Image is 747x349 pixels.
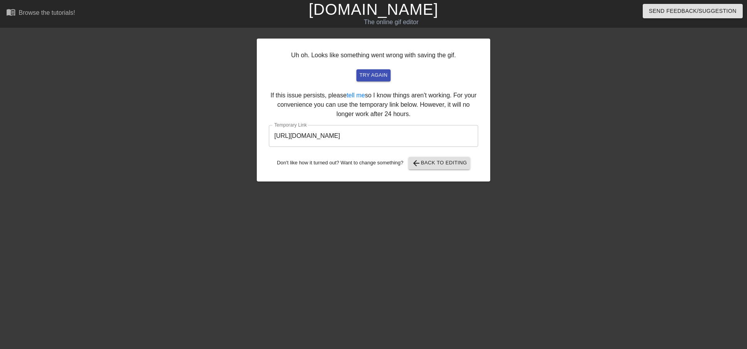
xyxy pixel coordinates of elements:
[19,9,75,16] div: Browse the tutorials!
[253,18,530,27] div: The online gif editor
[309,1,438,18] a: [DOMAIN_NAME]
[6,7,75,19] a: Browse the tutorials!
[356,69,391,81] button: try again
[643,4,743,18] button: Send Feedback/Suggestion
[269,157,478,169] div: Don't like how it turned out? Want to change something?
[347,92,365,99] a: tell me
[359,71,388,80] span: try again
[269,125,478,147] input: bare
[649,6,736,16] span: Send Feedback/Suggestion
[412,159,467,168] span: Back to Editing
[257,39,490,182] div: Uh oh. Looks like something went wrong with saving the gif. If this issue persists, please so I k...
[412,159,421,168] span: arrow_back
[409,157,470,169] button: Back to Editing
[6,7,16,17] span: menu_book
